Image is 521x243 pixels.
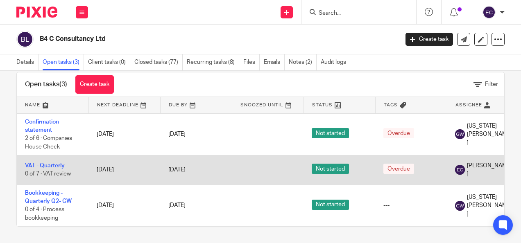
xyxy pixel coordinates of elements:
a: Confirmation statement [25,119,59,133]
span: [US_STATE][PERSON_NAME] [467,122,510,147]
span: Overdue [383,164,414,174]
img: svg%3E [482,6,496,19]
span: Tags [384,103,398,107]
a: Closed tasks (77) [134,54,183,70]
img: svg%3E [455,165,465,175]
a: Recurring tasks (8) [187,54,239,70]
img: svg%3E [455,129,465,139]
a: Files [243,54,260,70]
span: [DATE] [168,131,186,137]
a: Audit logs [321,54,350,70]
span: Not started [312,128,349,138]
a: Open tasks (3) [43,54,84,70]
a: Create task [405,33,453,46]
a: Bookkeeping - Quarterly Q2- GW [25,190,72,204]
span: Filter [485,81,498,87]
img: svg%3E [16,31,34,48]
a: Emails [264,54,285,70]
div: --- [383,201,439,209]
td: [DATE] [88,155,160,184]
a: Details [16,54,39,70]
span: 2 of 6 · Companies House Check [25,135,72,150]
span: [US_STATE][PERSON_NAME] [467,193,510,218]
td: [DATE] [88,184,160,226]
a: Client tasks (0) [88,54,130,70]
span: Snoozed Until [240,103,283,107]
span: Not started [312,200,349,210]
a: Create task [75,75,114,94]
h1: Open tasks [25,80,67,89]
span: Not started [312,164,349,174]
span: (3) [59,81,67,88]
a: VAT - Quarterly [25,163,65,169]
h2: B4 C Consultancy Ltd [40,35,322,43]
span: [DATE] [168,203,186,209]
img: Pixie [16,7,57,18]
span: Status [312,103,333,107]
img: svg%3E [455,201,465,211]
a: Notes (2) [289,54,317,70]
span: [PERSON_NAME] [467,162,510,178]
span: [DATE] [168,167,186,173]
td: [DATE] [88,113,160,155]
span: 0 of 7 · VAT review [25,171,71,177]
span: Overdue [383,128,414,138]
input: Search [318,10,392,17]
span: 0 of 4 · Process bookkeeping [25,207,64,221]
